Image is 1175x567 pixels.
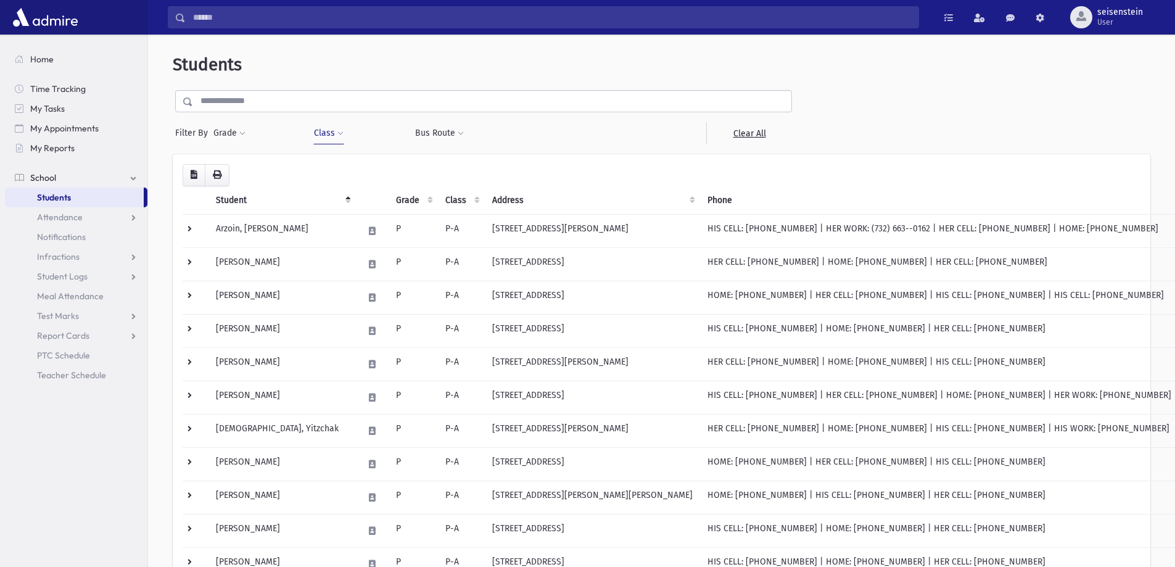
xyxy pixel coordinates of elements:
[208,347,356,381] td: [PERSON_NAME]
[706,122,792,144] a: Clear All
[5,247,147,267] a: Infractions
[208,314,356,347] td: [PERSON_NAME]
[208,186,356,215] th: Student: activate to sort column descending
[5,118,147,138] a: My Appointments
[389,514,438,547] td: P
[389,247,438,281] td: P
[173,54,242,75] span: Students
[30,143,75,154] span: My Reports
[389,186,438,215] th: Grade: activate to sort column ascending
[5,346,147,365] a: PTC Schedule
[208,414,356,447] td: [DEMOGRAPHIC_DATA], Yitzchak
[5,227,147,247] a: Notifications
[175,126,213,139] span: Filter By
[186,6,918,28] input: Search
[313,122,344,144] button: Class
[37,370,106,381] span: Teacher Schedule
[37,231,86,242] span: Notifications
[485,414,700,447] td: [STREET_ADDRESS][PERSON_NAME]
[208,481,356,514] td: [PERSON_NAME]
[438,347,485,381] td: P-A
[1097,17,1143,27] span: User
[37,330,89,341] span: Report Cards
[30,54,54,65] span: Home
[438,414,485,447] td: P-A
[5,286,147,306] a: Meal Attendance
[30,123,99,134] span: My Appointments
[37,291,104,302] span: Meal Attendance
[485,514,700,547] td: [STREET_ADDRESS]
[30,103,65,114] span: My Tasks
[205,164,229,186] button: Print
[37,271,88,282] span: Student Logs
[389,314,438,347] td: P
[30,83,86,94] span: Time Tracking
[485,186,700,215] th: Address: activate to sort column ascending
[389,447,438,481] td: P
[389,347,438,381] td: P
[5,188,144,207] a: Students
[438,514,485,547] td: P-A
[389,281,438,314] td: P
[208,447,356,481] td: [PERSON_NAME]
[485,381,700,414] td: [STREET_ADDRESS]
[5,49,147,69] a: Home
[485,247,700,281] td: [STREET_ADDRESS]
[5,138,147,158] a: My Reports
[485,481,700,514] td: [STREET_ADDRESS][PERSON_NAME][PERSON_NAME]
[438,186,485,215] th: Class: activate to sort column ascending
[208,514,356,547] td: [PERSON_NAME]
[5,267,147,286] a: Student Logs
[414,122,464,144] button: Bus Route
[389,381,438,414] td: P
[37,212,83,223] span: Attendance
[389,414,438,447] td: P
[438,314,485,347] td: P-A
[37,192,71,203] span: Students
[5,365,147,385] a: Teacher Schedule
[438,381,485,414] td: P-A
[485,447,700,481] td: [STREET_ADDRESS]
[213,122,246,144] button: Grade
[208,247,356,281] td: [PERSON_NAME]
[37,251,80,262] span: Infractions
[485,214,700,247] td: [STREET_ADDRESS][PERSON_NAME]
[389,214,438,247] td: P
[37,350,90,361] span: PTC Schedule
[5,79,147,99] a: Time Tracking
[438,214,485,247] td: P-A
[30,172,56,183] span: School
[208,214,356,247] td: Arzoin, [PERSON_NAME]
[183,164,205,186] button: CSV
[208,381,356,414] td: [PERSON_NAME]
[5,99,147,118] a: My Tasks
[438,247,485,281] td: P-A
[438,281,485,314] td: P-A
[208,281,356,314] td: [PERSON_NAME]
[389,481,438,514] td: P
[10,5,81,30] img: AdmirePro
[485,281,700,314] td: [STREET_ADDRESS]
[37,310,79,321] span: Test Marks
[485,314,700,347] td: [STREET_ADDRESS]
[485,347,700,381] td: [STREET_ADDRESS][PERSON_NAME]
[5,326,147,346] a: Report Cards
[1097,7,1143,17] span: seisenstein
[5,306,147,326] a: Test Marks
[5,168,147,188] a: School
[5,207,147,227] a: Attendance
[438,481,485,514] td: P-A
[438,447,485,481] td: P-A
